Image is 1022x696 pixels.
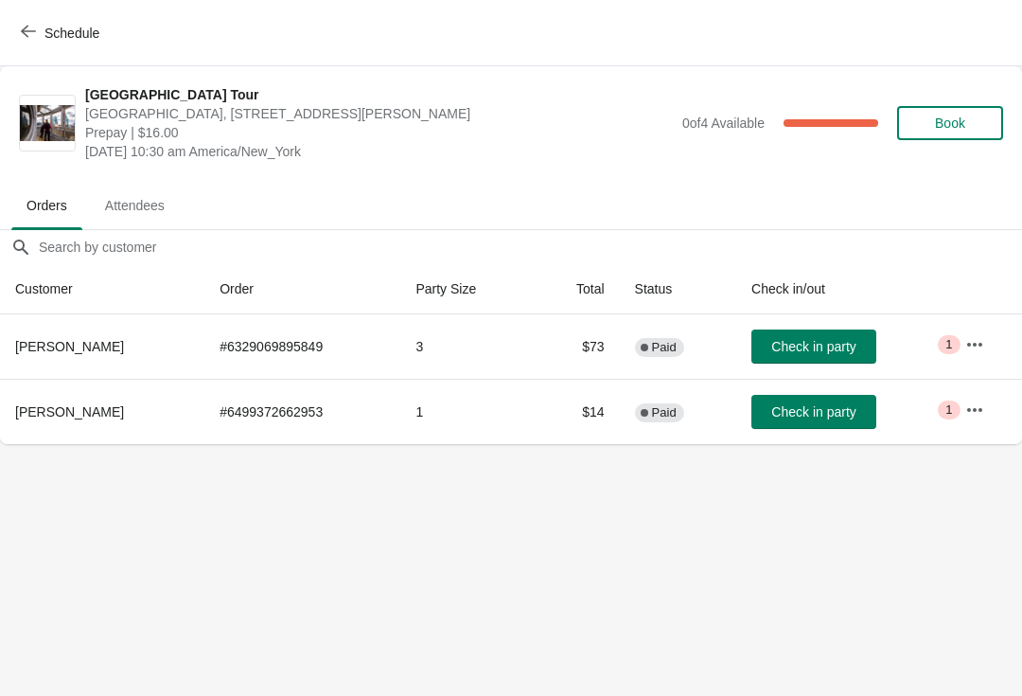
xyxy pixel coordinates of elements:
td: $73 [534,314,619,379]
button: Book [897,106,1003,140]
span: 1 [945,337,952,352]
span: [GEOGRAPHIC_DATA], [STREET_ADDRESS][PERSON_NAME] [85,104,673,123]
button: Check in party [751,395,876,429]
span: [PERSON_NAME] [15,404,124,419]
th: Order [204,264,400,314]
img: City Hall Tower Tour [20,105,75,142]
th: Party Size [400,264,534,314]
th: Total [534,264,619,314]
span: Check in party [771,404,855,419]
td: # 6499372662953 [204,379,400,444]
th: Check in/out [736,264,950,314]
span: Orders [11,188,82,223]
span: Schedule [44,26,99,41]
td: 3 [400,314,534,379]
th: Status [620,264,736,314]
span: Check in party [771,339,855,354]
span: [DATE] 10:30 am America/New_York [85,142,673,161]
input: Search by customer [38,230,1022,264]
button: Schedule [9,16,115,50]
td: # 6329069895849 [204,314,400,379]
span: Prepay | $16.00 [85,123,673,142]
span: 0 of 4 Available [682,116,765,131]
td: 1 [400,379,534,444]
span: [PERSON_NAME] [15,339,124,354]
span: Attendees [90,188,180,223]
span: [GEOGRAPHIC_DATA] Tour [85,85,673,104]
span: Paid [652,405,677,420]
span: Book [935,116,965,131]
td: $14 [534,379,619,444]
button: Check in party [751,330,876,364]
span: 1 [945,402,952,418]
span: Paid [652,340,677,355]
